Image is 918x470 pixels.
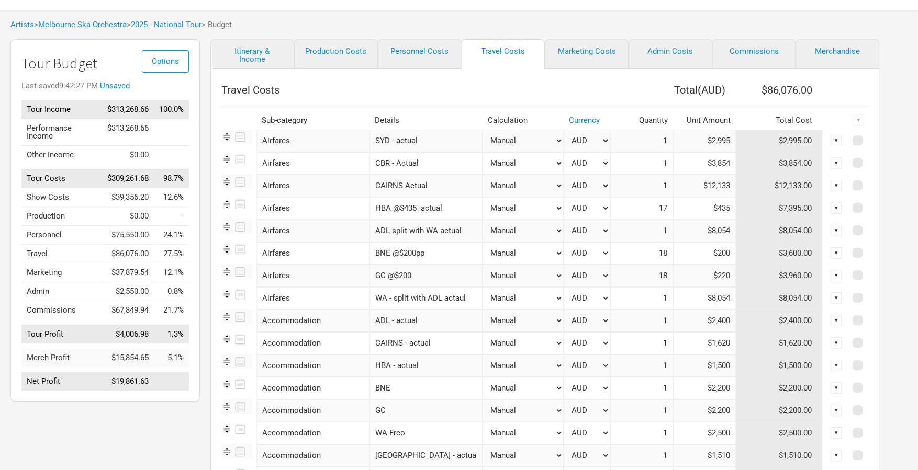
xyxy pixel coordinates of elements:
td: Travel [21,245,102,263]
div: ▼ [831,382,842,394]
span: Options [152,56,179,66]
td: Other Income [21,145,102,164]
input: BNE @$200pp [370,242,483,265]
input: CAIRNS - actual [370,332,483,354]
td: Performance Income as % of Tour Income [154,119,189,145]
td: $0.00 [102,145,154,164]
td: Merch Profit [21,349,102,367]
img: Re-order [221,131,232,142]
div: ▼ [831,427,842,439]
td: $3,600.00 [736,242,823,265]
div: Accommodation [256,444,370,467]
div: Airfares [256,152,370,175]
a: Melbourne Ska Orchestra [38,20,127,29]
img: Re-order [221,176,232,187]
div: Airfares [256,130,370,152]
div: Last saved 9:42:27 PM [21,82,189,90]
td: $3,960.00 [736,265,823,287]
input: BNE [370,377,483,399]
div: ▼ [831,360,842,371]
td: $75,550.00 [102,226,154,245]
th: $86,076.00 [736,79,823,100]
input: Canberra - actual [370,444,483,467]
th: Quantity [610,111,673,130]
td: Performance Income [21,119,102,145]
input: CBR - Actual [370,152,483,175]
a: Travel Costs [461,39,545,69]
td: $37,879.54 [102,263,154,282]
img: Re-order [221,401,232,412]
td: Travel as % of Tour Income [154,245,189,263]
a: Admin Costs [629,39,712,69]
td: Net Profit [21,372,102,391]
img: Re-order [221,266,232,277]
a: Production Costs [294,39,378,69]
div: Accommodation [256,332,370,354]
td: Commissions [21,301,102,320]
td: $313,268.66 [102,100,154,119]
img: Re-order [221,334,232,345]
td: $0.00 [102,207,154,226]
div: ▼ [831,405,842,416]
input: CAIRNS Actual [370,175,483,197]
td: Tour Profit as % of Tour Income [154,325,189,343]
th: Sub-category [256,111,370,130]
td: $19,861.63 [102,372,154,391]
div: Accommodation [256,377,370,399]
img: Re-order [221,244,232,255]
td: $7,395.00 [736,197,823,220]
div: Airfares [256,287,370,309]
div: ▼ [831,292,842,304]
th: Details [370,111,483,130]
td: $2,200.00 [736,399,823,422]
h1: Tour Budget [21,55,189,72]
td: $15,854.65 [102,349,154,367]
a: Unsaved [100,81,130,90]
td: $1,500.00 [736,354,823,377]
td: Admin [21,282,102,301]
td: Other Income as % of Tour Income [154,145,189,164]
td: $2,400.00 [736,309,823,332]
div: ▼ [831,270,842,281]
div: ▼ [831,315,842,326]
td: $309,261.68 [102,169,154,188]
input: HBA @$435 actual [370,197,483,220]
input: WA Freo [370,422,483,444]
img: Re-order [221,199,232,210]
td: Show Costs as % of Tour Income [154,188,189,207]
td: Tour Income as % of Tour Income [154,100,189,119]
img: Re-order [221,423,232,434]
a: 2025 - National Tour [131,20,201,29]
td: Personnel [21,226,102,245]
td: $86,076.00 [102,245,154,263]
td: $313,268.66 [102,119,154,145]
a: Commissions [712,39,796,69]
div: Accommodation [256,399,370,422]
input: SYD - actual [370,130,483,152]
th: Calculation [483,111,564,130]
td: $8,054.00 [736,220,823,242]
td: Tour Profit [21,325,102,343]
div: ▼ [831,337,842,349]
div: ▼ [831,225,842,236]
th: Total Cost [736,111,823,130]
td: Merch Profit as % of Tour Income [154,349,189,367]
div: ▼ [831,157,842,169]
input: WA - split with ADL actaul [370,287,483,309]
span: > [34,21,127,29]
td: $1,620.00 [736,332,823,354]
div: ▼ [831,180,842,191]
div: ▼ [853,114,864,126]
td: $8,054.00 [736,287,823,309]
td: Marketing [21,263,102,282]
td: Tour Income [21,100,102,119]
td: $2,500.00 [736,422,823,444]
img: Re-order [221,356,232,367]
input: GC [370,399,483,422]
input: ADL - actual [370,309,483,332]
img: Re-order [221,311,232,322]
div: ▼ [831,450,842,461]
td: $2,995.00 [736,130,823,152]
td: $12,133.00 [736,175,823,197]
a: Artists [10,20,34,29]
